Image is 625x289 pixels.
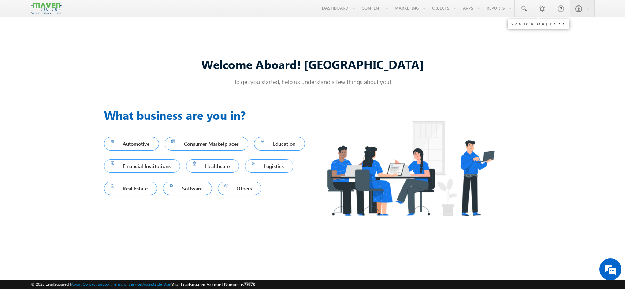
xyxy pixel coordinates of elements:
[313,106,508,230] img: Industry.png
[31,2,62,15] img: Custom Logo
[142,282,170,286] a: Acceptable Use
[104,106,313,124] h3: What business are you in?
[171,282,255,287] span: Your Leadsquared Account Number is
[104,78,521,85] p: To get you started, help us understand a few things about you!
[252,161,287,171] span: Logistics
[224,183,255,193] span: Others
[244,282,255,287] span: 77978
[113,282,141,286] a: Terms of Service
[104,56,521,72] div: Welcome Aboard! [GEOGRAPHIC_DATA]
[511,22,566,26] div: Search Objects
[171,139,242,149] span: Consumer Marketplaces
[111,139,153,149] span: Automotive
[71,282,82,286] a: About
[111,183,151,193] span: Real Estate
[193,161,232,171] span: Healthcare
[31,281,255,288] span: © 2025 LeadSquared | | | | |
[83,282,112,286] a: Contact Support
[170,183,205,193] span: Software
[261,139,299,149] span: Education
[111,161,174,171] span: Financial Institutions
